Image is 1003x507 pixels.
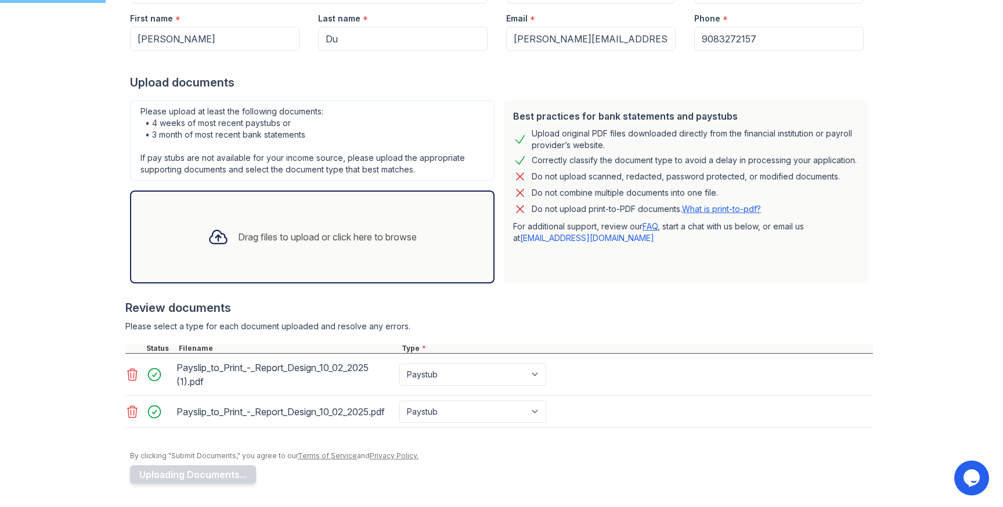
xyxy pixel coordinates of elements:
a: What is print-to-pdf? [682,204,761,214]
div: Upload documents [130,74,873,91]
div: Status [144,344,176,353]
div: Review documents [125,300,873,316]
a: Privacy Policy. [370,451,418,460]
div: Best practices for bank statements and paystubs [513,109,859,123]
div: Filename [176,344,399,353]
label: First name [130,13,173,24]
label: Phone [694,13,720,24]
p: For additional support, review our , start a chat with us below, or email us at [513,221,859,244]
p: Do not upload print-to-PDF documents. [532,203,761,215]
div: Correctly classify the document type to avoid a delay in processing your application. [532,153,857,167]
div: Please select a type for each document uploaded and resolve any errors. [125,321,873,332]
div: Upload original PDF files downloaded directly from the financial institution or payroll provider’... [532,128,859,151]
div: Do not upload scanned, redacted, password protected, or modified documents. [532,170,840,184]
div: Payslip_to_Print_-_Report_Design_10_02_2025 (1).pdf [176,358,395,391]
div: Drag files to upload or click here to browse [238,230,417,244]
label: Last name [318,13,360,24]
div: Do not combine multiple documents into one file. [532,186,718,200]
a: [EMAIL_ADDRESS][DOMAIN_NAME] [520,233,654,243]
div: Payslip_to_Print_-_Report_Design_10_02_2025.pdf [176,402,395,421]
div: Please upload at least the following documents: • 4 weeks of most recent paystubs or • 3 month of... [130,100,495,181]
a: FAQ [643,221,658,231]
label: Email [506,13,528,24]
div: By clicking "Submit Documents," you agree to our and [130,451,873,461]
iframe: chat widget [954,461,991,495]
div: Type [399,344,873,353]
button: Uploading Documents... [130,465,256,484]
a: Terms of Service [298,451,357,460]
